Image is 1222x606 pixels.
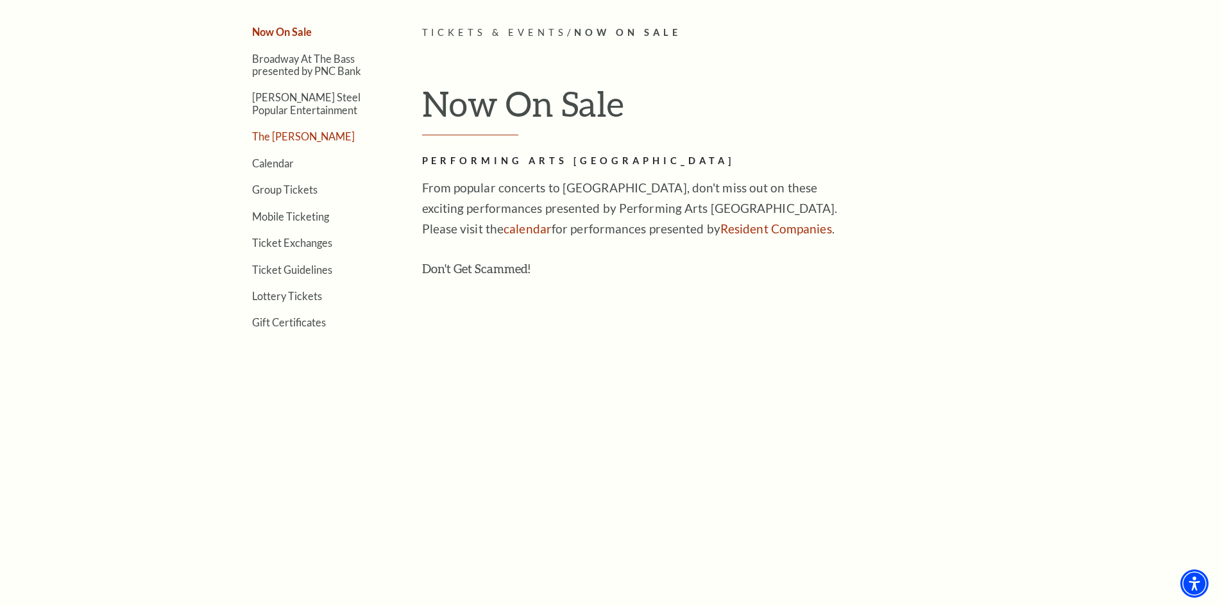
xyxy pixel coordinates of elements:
[252,290,322,302] a: Lottery Tickets
[252,26,312,38] a: Now On Sale
[252,130,355,142] a: The [PERSON_NAME]
[1180,569,1209,598] div: Accessibility Menu
[252,316,326,328] a: Gift Certificates
[422,83,1009,135] h1: Now On Sale
[504,221,552,236] a: calendar
[422,27,568,38] span: Tickets & Events
[422,153,839,169] h2: Performing Arts [GEOGRAPHIC_DATA]
[252,183,318,196] a: Group Tickets
[422,178,839,239] p: From popular concerts to [GEOGRAPHIC_DATA], don't miss out on these exciting performances present...
[252,53,361,77] a: Broadway At The Bass presented by PNC Bank
[422,258,839,279] h3: Don't Get Scammed!
[252,210,329,223] a: Mobile Ticketing
[574,27,681,38] span: Now On Sale
[422,284,839,496] iframe: Don't get scammed! Buy your Bass Hall tickets directly from Bass Hall!
[252,264,332,276] a: Ticket Guidelines
[422,25,1009,41] p: /
[720,221,832,236] a: Resident Companies
[252,91,361,115] a: [PERSON_NAME] Steel Popular Entertainment
[252,157,294,169] a: Calendar
[252,237,332,249] a: Ticket Exchanges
